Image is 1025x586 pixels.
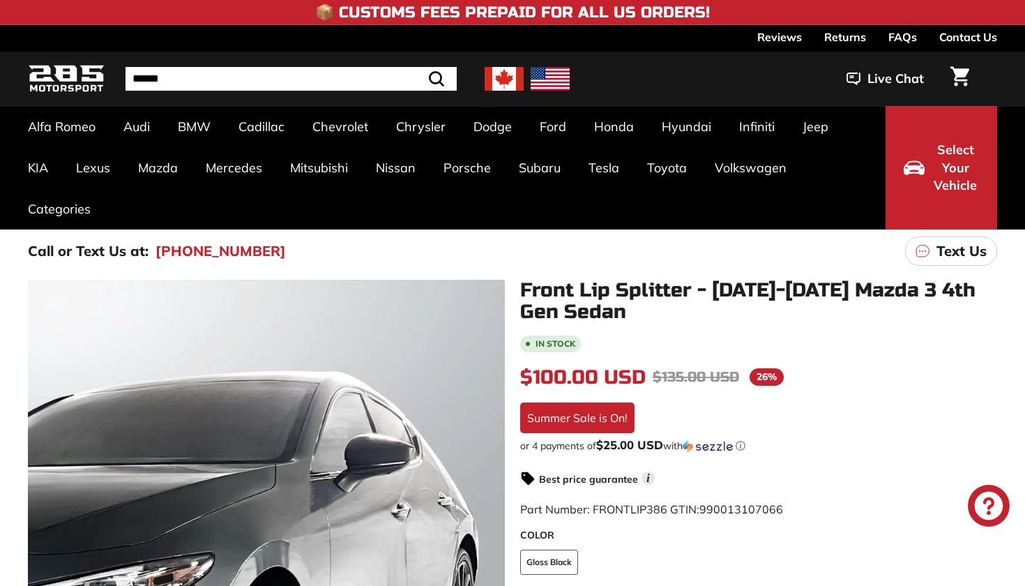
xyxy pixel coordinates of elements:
a: Subaru [505,147,575,188]
span: $100.00 USD [520,366,646,389]
button: Live Chat [828,61,942,96]
span: i [641,472,655,485]
a: Chrysler [382,106,460,147]
a: Porsche [430,147,505,188]
div: Summer Sale is On! [520,403,635,433]
h1: Front Lip Splitter - [DATE]-[DATE] Mazda 3 4th Gen Sedan [520,280,997,323]
a: Honda [580,106,648,147]
p: Call or Text Us at: [28,241,149,262]
img: Sezzle [683,440,733,453]
span: Live Chat [867,70,924,88]
span: $25.00 USD [596,437,663,452]
a: Contact Us [939,25,997,49]
b: In stock [536,340,575,348]
a: Cart [942,55,978,103]
a: Reviews [757,25,802,49]
a: FAQs [888,25,917,49]
h4: 📦 Customs Fees Prepaid for All US Orders! [315,4,710,21]
a: Tesla [575,147,633,188]
a: Toyota [633,147,701,188]
span: 26% [750,368,784,386]
a: [PHONE_NUMBER] [155,241,286,262]
button: Select Your Vehicle [886,106,997,230]
a: Dodge [460,106,526,147]
strong: Best price guarantee [539,473,638,486]
inbox-online-store-chat: Shopify online store chat [964,485,1014,530]
a: Categories [14,188,105,230]
span: Part Number: FRONTLIP386 GTIN: [520,502,783,516]
div: or 4 payments of with [520,439,997,453]
a: Jeep [789,106,842,147]
input: Search [126,67,457,91]
label: COLOR [520,528,997,543]
a: BMW [164,106,225,147]
img: Logo_285_Motorsport_areodynamics_components [28,63,105,96]
span: $135.00 USD [653,368,739,386]
div: or 4 payments of$25.00 USDwithSezzle Click to learn more about Sezzle [520,439,997,453]
a: KIA [14,147,62,188]
span: Select Your Vehicle [932,141,979,195]
a: Audi [109,106,164,147]
a: Cadillac [225,106,298,147]
span: 990013107066 [699,502,783,516]
a: Returns [824,25,866,49]
p: Text Us [936,241,987,262]
a: Infiniti [725,106,789,147]
a: Mitsubishi [276,147,362,188]
a: Ford [526,106,580,147]
a: Hyundai [648,106,725,147]
a: Volkswagen [701,147,800,188]
a: Alfa Romeo [14,106,109,147]
a: Mercedes [192,147,276,188]
a: Mazda [124,147,192,188]
a: Text Us [905,236,997,266]
a: Lexus [62,147,124,188]
a: Chevrolet [298,106,382,147]
a: Nissan [362,147,430,188]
